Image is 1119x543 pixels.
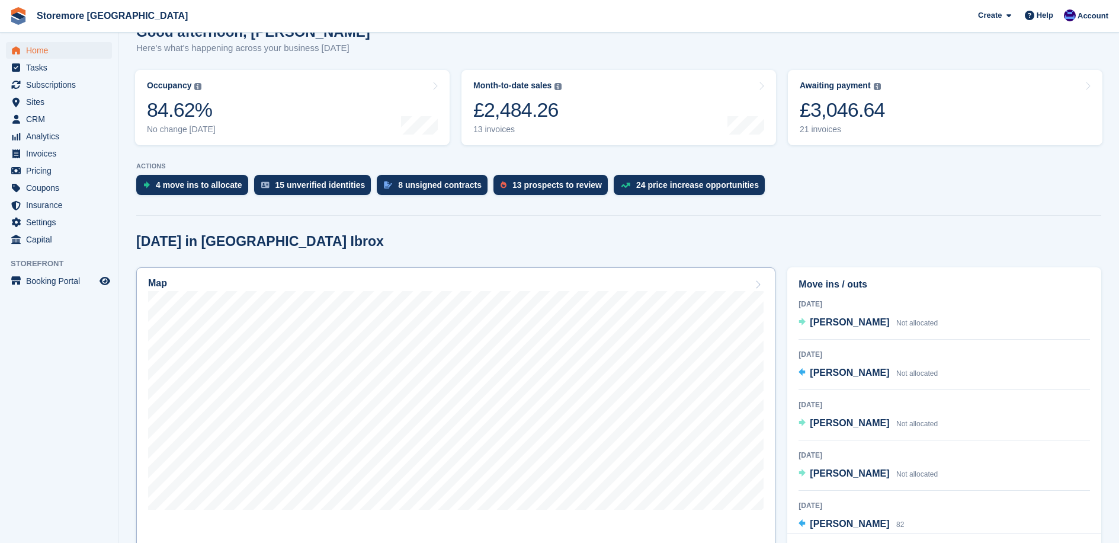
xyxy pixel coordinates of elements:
[799,467,938,482] a: [PERSON_NAME] Not allocated
[6,162,112,179] a: menu
[136,162,1101,170] p: ACTIONS
[6,180,112,196] a: menu
[6,214,112,231] a: menu
[493,175,614,201] a: 13 prospects to review
[473,124,562,135] div: 13 invoices
[6,197,112,213] a: menu
[800,124,885,135] div: 21 invoices
[26,273,97,289] span: Booking Portal
[799,450,1090,461] div: [DATE]
[810,418,889,428] span: [PERSON_NAME]
[275,180,365,190] div: 15 unverified identities
[254,175,377,201] a: 15 unverified identities
[799,349,1090,360] div: [DATE]
[6,145,112,162] a: menu
[799,517,904,532] a: [PERSON_NAME] 82
[194,83,201,90] img: icon-info-grey-7440780725fd019a000dd9b08b2336e03edf1995a4989e88bcd33f0948082b44.svg
[554,83,562,90] img: icon-info-grey-7440780725fd019a000dd9b08b2336e03edf1995a4989e88bcd33f0948082b44.svg
[6,128,112,145] a: menu
[156,180,242,190] div: 4 move ins to allocate
[147,81,191,91] div: Occupancy
[621,183,630,188] img: price_increase_opportunities-93ffe204e8149a01c8c9dc8f82e8f89637d9d84a8eef4429ea346261dce0b2c0.svg
[810,468,889,478] span: [PERSON_NAME]
[799,366,938,381] a: [PERSON_NAME] Not allocated
[800,98,885,122] div: £3,046.64
[261,181,270,189] img: verify_identity-adf6edd0f0f0b5bbfe63781bf79b02c33cf7c696d77639b501bdc392416b5a36.svg
[896,369,938,378] span: Not allocated
[26,59,97,76] span: Tasks
[6,42,112,59] a: menu
[501,181,506,189] img: prospect-51fa495bee0391a8d652442698ab0144808aea92771e9ea1ae160a38d050c398.svg
[136,41,370,55] p: Here's what's happening across your business [DATE]
[136,175,254,201] a: 4 move ins to allocate
[788,70,1102,145] a: Awaiting payment £3,046.64 21 invoices
[26,197,97,213] span: Insurance
[799,500,1090,511] div: [DATE]
[26,214,97,231] span: Settings
[26,94,97,110] span: Sites
[26,180,97,196] span: Coupons
[512,180,602,190] div: 13 prospects to review
[6,59,112,76] a: menu
[11,258,118,270] span: Storefront
[398,180,482,190] div: 8 unsigned contracts
[26,162,97,179] span: Pricing
[6,111,112,127] a: menu
[810,317,889,327] span: [PERSON_NAME]
[614,175,771,201] a: 24 price increase opportunities
[26,76,97,93] span: Subscriptions
[874,83,881,90] img: icon-info-grey-7440780725fd019a000dd9b08b2336e03edf1995a4989e88bcd33f0948082b44.svg
[26,128,97,145] span: Analytics
[147,124,216,135] div: No change [DATE]
[1078,10,1108,22] span: Account
[799,277,1090,292] h2: Move ins / outs
[461,70,776,145] a: Month-to-date sales £2,484.26 13 invoices
[800,81,871,91] div: Awaiting payment
[810,368,889,378] span: [PERSON_NAME]
[26,111,97,127] span: CRM
[799,400,1090,410] div: [DATE]
[136,234,384,250] h2: [DATE] in [GEOGRAPHIC_DATA] Ibrox
[896,520,904,529] span: 82
[6,94,112,110] a: menu
[6,231,112,248] a: menu
[473,81,552,91] div: Month-to-date sales
[147,98,216,122] div: 84.62%
[143,181,150,189] img: move_ins_to_allocate_icon-fdf77a2bb77ea45bf5b3d319d69a93e2d87916cf1d5bf7949dd705db3b84f3ca.svg
[978,9,1002,21] span: Create
[26,231,97,248] span: Capital
[98,274,112,288] a: Preview store
[384,181,392,189] img: contract_signature_icon-13c848040528278c33f63329250d36e43548de30e8caae1d1a13099fd9432cc5.svg
[9,7,27,25] img: stora-icon-8386f47178a22dfd0bd8f6a31ec36ba5ce8667c1dd55bd0f319d3a0aa187defe.svg
[26,42,97,59] span: Home
[896,319,938,327] span: Not allocated
[810,519,889,529] span: [PERSON_NAME]
[896,420,938,428] span: Not allocated
[1037,9,1053,21] span: Help
[799,299,1090,309] div: [DATE]
[148,278,167,289] h2: Map
[377,175,493,201] a: 8 unsigned contracts
[135,70,450,145] a: Occupancy 84.62% No change [DATE]
[799,315,938,331] a: [PERSON_NAME] Not allocated
[26,145,97,162] span: Invoices
[6,76,112,93] a: menu
[896,470,938,478] span: Not allocated
[6,273,112,289] a: menu
[799,416,938,432] a: [PERSON_NAME] Not allocated
[473,98,562,122] div: £2,484.26
[32,6,193,25] a: Storemore [GEOGRAPHIC_DATA]
[636,180,759,190] div: 24 price increase opportunities
[1064,9,1076,21] img: Angela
